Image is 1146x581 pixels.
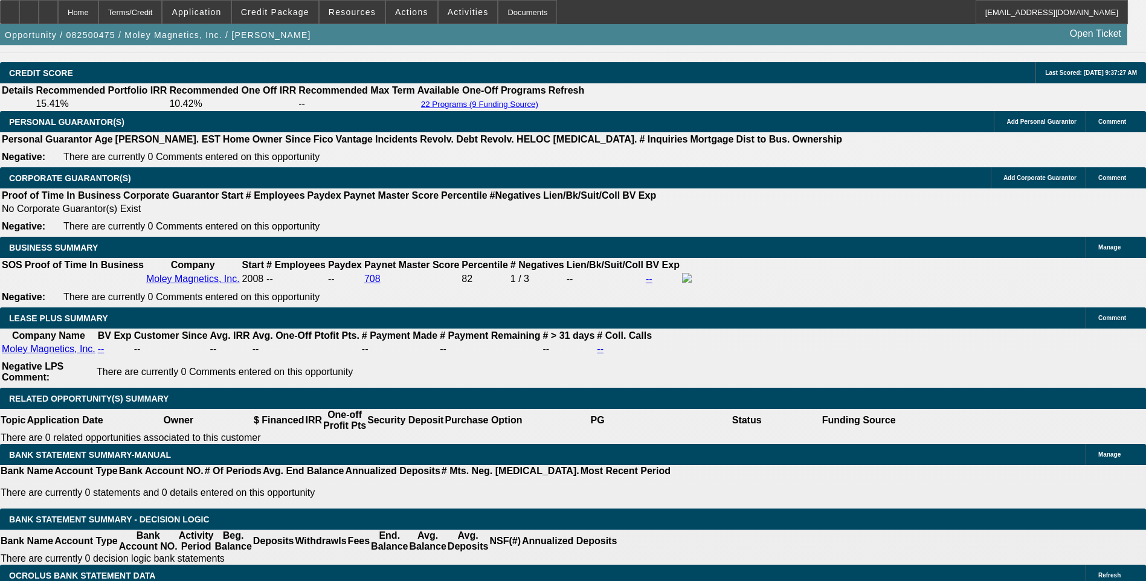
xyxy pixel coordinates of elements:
b: Negative LPS Comment: [2,361,63,382]
span: Manage [1098,244,1121,251]
span: Comment [1098,175,1126,181]
b: Negative: [2,152,45,162]
a: -- [597,344,604,354]
span: Refresh [1098,572,1121,579]
th: Available One-Off Programs [417,85,547,97]
th: Beg. Balance [214,530,252,553]
th: Refresh [548,85,585,97]
th: Annualized Deposits [521,530,617,553]
button: Activities [439,1,498,24]
b: BV Exp [98,330,132,341]
td: No Corporate Guarantor(s) Exist [1,203,662,215]
th: Withdrawls [294,530,347,553]
td: 10.42% [169,98,297,110]
b: # Employees [266,260,326,270]
th: Owner [104,409,253,432]
span: Resources [329,7,376,17]
b: Company Name [12,330,85,341]
span: CORPORATE GUARANTOR(S) [9,173,131,183]
span: BUSINESS SUMMARY [9,243,98,252]
span: Opportunity / 082500475 / Moley Magnetics, Inc. / [PERSON_NAME] [5,30,311,40]
td: 2008 [242,272,265,286]
button: 22 Programs (9 Funding Source) [417,99,542,109]
button: Actions [386,1,437,24]
b: Avg. One-Off Ptofit Pts. [253,330,359,341]
b: Percentile [441,190,487,201]
span: Comment [1098,315,1126,321]
b: BV Exp [646,260,680,270]
th: Bank Account NO. [118,465,204,477]
b: # Employees [246,190,305,201]
button: Credit Package [232,1,318,24]
span: LEASE PLUS SUMMARY [9,313,108,323]
b: Lien/Bk/Suit/Coll [567,260,643,270]
div: 1 / 3 [510,274,564,284]
span: Add Personal Guarantor [1006,118,1077,125]
span: There are currently 0 Comments entered on this opportunity [63,292,320,302]
th: Recommended Portfolio IRR [35,85,167,97]
b: Age [94,134,112,144]
b: Negative: [2,292,45,302]
th: IRR [304,409,323,432]
b: Home Owner Since [223,134,311,144]
th: Proof of Time In Business [24,259,144,271]
b: Revolv. Debt [420,134,478,144]
a: -- [646,274,652,284]
th: Most Recent Period [580,465,671,477]
b: Paynet Master Score [364,260,459,270]
td: -- [542,343,596,355]
b: [PERSON_NAME]. EST [115,134,221,144]
b: Paynet Master Score [344,190,439,201]
th: Avg. Balance [408,530,446,553]
th: Funding Source [822,409,897,432]
b: # Inquiries [639,134,687,144]
th: $ Financed [253,409,305,432]
b: Start [221,190,243,201]
th: Account Type [54,465,118,477]
b: Company [171,260,215,270]
td: -- [361,343,438,355]
th: Application Date [26,409,103,432]
span: Comment [1098,118,1126,125]
span: CREDIT SCORE [9,68,73,78]
td: -- [439,343,541,355]
span: Credit Package [241,7,309,17]
a: -- [98,344,105,354]
span: -- [266,274,273,284]
th: Fees [347,530,370,553]
b: Start [242,260,264,270]
b: Corporate Guarantor [123,190,219,201]
div: 82 [462,274,507,284]
b: Paydex [307,190,341,201]
b: Dist to Bus. [736,134,790,144]
th: Recommended One Off IRR [169,85,297,97]
td: -- [566,272,644,286]
b: # Coll. Calls [597,330,652,341]
span: RELATED OPPORTUNITY(S) SUMMARY [9,394,169,403]
b: Personal Guarantor [2,134,92,144]
th: PG [523,409,672,432]
span: PERSONAL GUARANTOR(S) [9,117,124,127]
b: Revolv. HELOC [MEDICAL_DATA]. [480,134,637,144]
th: Annualized Deposits [344,465,440,477]
p: There are currently 0 statements and 0 details entered on this opportunity [1,487,671,498]
span: There are currently 0 Comments entered on this opportunity [63,221,320,231]
th: # Mts. Neg. [MEDICAL_DATA]. [441,465,580,477]
b: # Payment Made [362,330,437,341]
b: # > 31 days [543,330,595,341]
span: There are currently 0 Comments entered on this opportunity [97,367,353,377]
b: #Negatives [490,190,541,201]
td: -- [298,98,416,110]
b: Ownership [792,134,842,144]
span: There are currently 0 Comments entered on this opportunity [63,152,320,162]
b: Paydex [328,260,362,270]
b: Avg. IRR [210,330,250,341]
button: Resources [320,1,385,24]
span: Activities [448,7,489,17]
span: Actions [395,7,428,17]
th: NSF(#) [489,530,521,553]
a: 708 [364,274,381,284]
button: Application [163,1,230,24]
a: Open Ticket [1065,24,1126,44]
b: Fico [314,134,333,144]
